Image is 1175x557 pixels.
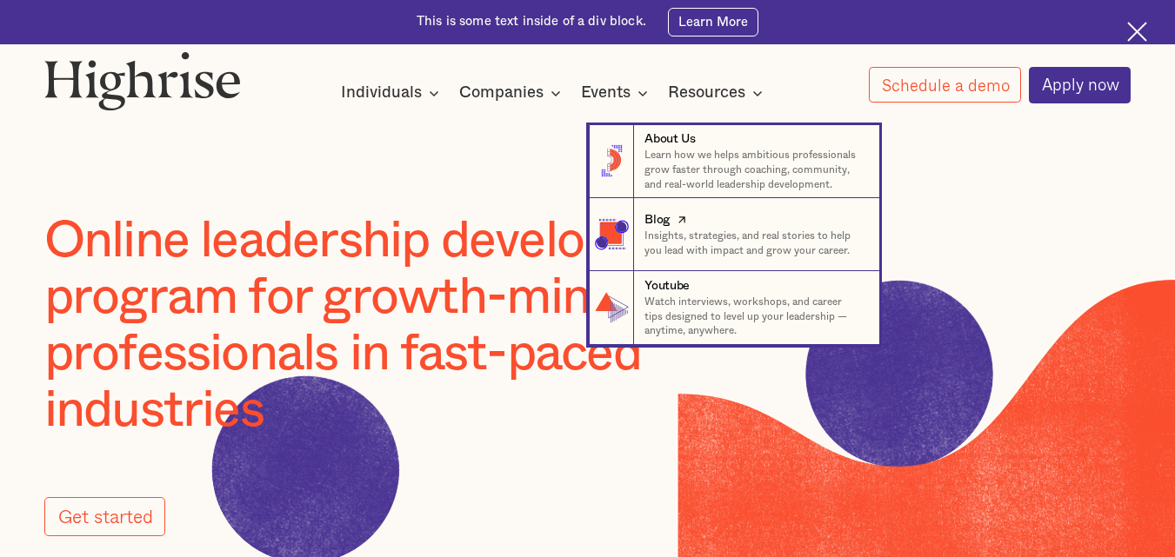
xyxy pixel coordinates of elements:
[44,213,838,439] h1: Online leadership development program for growth-minded professionals in fast-paced industries
[644,277,690,295] div: Youtube
[459,83,566,103] div: Companies
[459,83,544,103] div: Companies
[668,83,745,103] div: Resources
[644,130,696,148] div: About Us
[644,295,865,338] p: Watch interviews, workshops, and career tips designed to level up your leadership — anytime, anyw...
[581,83,653,103] div: Events
[644,148,865,191] p: Learn how we helps ambitious professionals grow faster through coaching, community, and real-worl...
[581,83,631,103] div: Events
[417,13,646,30] div: This is some text inside of a div block.
[589,198,879,271] a: BlogInsights, strategies, and real stories to help you lead with impact and grow your career.
[44,497,165,536] a: Get started
[66,96,1110,345] nav: Resources
[341,83,444,103] div: Individuals
[644,211,670,229] div: Blog
[341,83,422,103] div: Individuals
[1029,67,1132,103] a: Apply now
[869,67,1022,103] a: Schedule a demo
[589,125,879,198] a: About UsLearn how we helps ambitious professionals grow faster through coaching, community, and r...
[589,271,879,344] a: YoutubeWatch interviews, workshops, and career tips designed to level up your leadership — anytim...
[44,51,241,110] img: Highrise logo
[668,8,758,36] a: Learn More
[668,83,768,103] div: Resources
[644,229,865,257] p: Insights, strategies, and real stories to help you lead with impact and grow your career.
[1127,22,1147,42] img: Cross icon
